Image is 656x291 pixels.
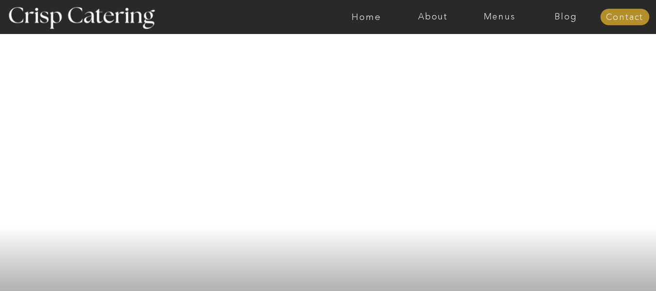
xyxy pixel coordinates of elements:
[559,242,656,291] iframe: podium webchat widget bubble
[466,12,533,22] a: Menus
[333,12,400,22] a: Home
[533,12,599,22] a: Blog
[600,13,649,22] a: Contact
[400,12,466,22] a: About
